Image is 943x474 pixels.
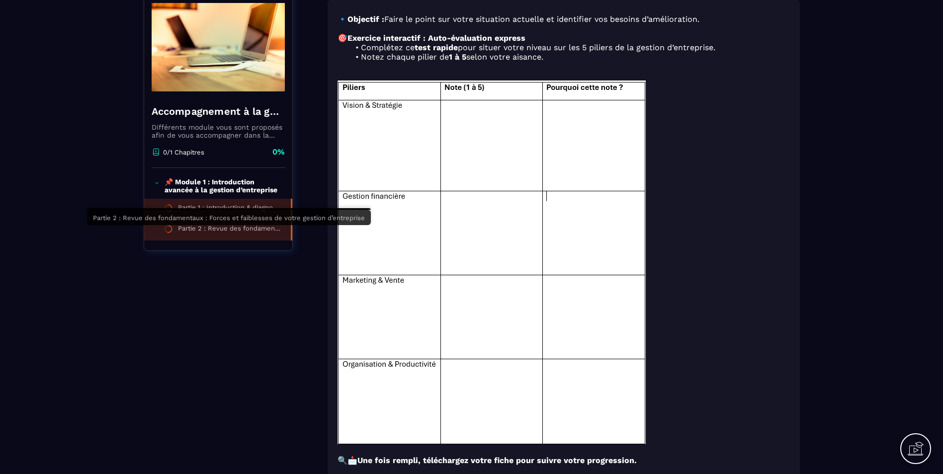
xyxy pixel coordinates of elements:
p: 📌 Module 1 : Introduction avancée à la gestion d’entreprise [165,178,282,194]
p: 🔍 [338,456,790,465]
strong: 1 à 5 [449,52,466,62]
div: Partie 1 : Introduction & diagnostic rapide [178,204,281,215]
strong: test rapide [415,43,458,52]
strong: Exercice interactif : Auto-évaluation express [347,33,525,43]
img: d91f85288a7b6420a62473450d82ad1b.png [338,80,646,444]
p: Différents module vous sont proposés afin de vous accompagner dans la gestion de votre entreprise... [152,123,285,139]
p: 0/1 Chapitres [163,149,204,156]
p: 🎯 [338,33,790,43]
div: Partie 2 : Revue des fondamentaux : Forces et faiblesses de votre gestion d’entreprise [178,225,281,236]
p: 0% [272,147,285,158]
p: 🔹 Faire le point sur votre situation actuelle et identifier vos besoins d’amélioration. [338,14,790,24]
span: Partie 2 : Revue des fondamentaux : Forces et faiblesses de votre gestion d’entreprise [93,214,365,222]
h4: Accompagnement à la gestion d'entreprise [152,104,285,118]
strong: 📩Une fois rempli, téléchargez votre fiche pour suivre votre progression. [347,456,637,465]
li: Complétez ce pour situer votre niveau sur les 5 piliers de la gestion d’entreprise. [349,43,790,52]
strong: Objectif : [347,14,384,24]
li: Notez chaque pilier de selon votre aisance. [349,52,790,62]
